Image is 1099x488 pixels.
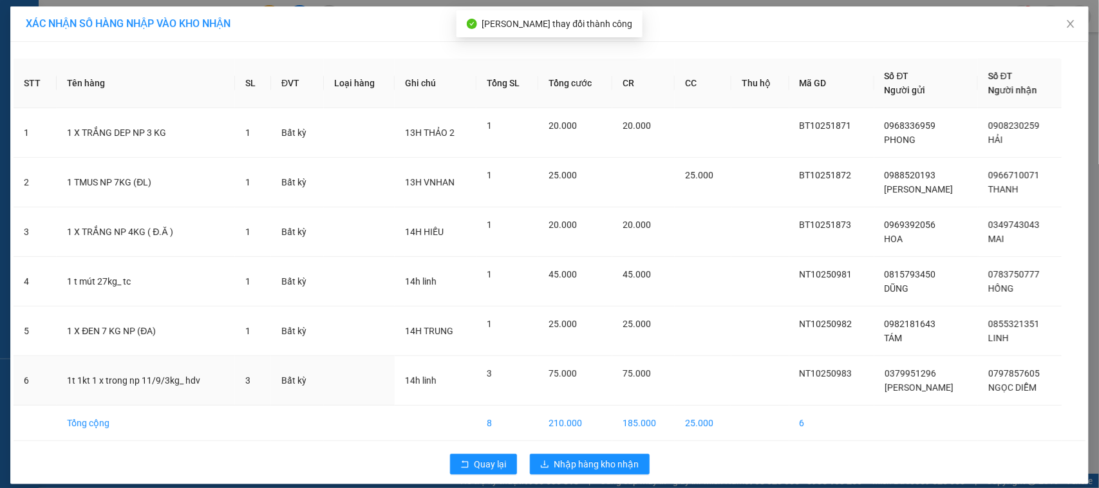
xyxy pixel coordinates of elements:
span: DŨNG [885,283,909,294]
span: HẢI [988,135,1003,145]
th: Ghi chú [395,59,476,108]
td: 1t 1kt 1 x trong np 11/9/3kg_ hdv [57,356,235,406]
span: 25.000 [549,319,577,329]
span: Người nhận [988,85,1037,95]
span: HOA [885,234,903,244]
td: Bất kỳ [271,257,324,306]
th: Tổng SL [476,59,538,108]
th: STT [14,59,57,108]
button: downloadNhập hàng kho nhận [530,454,650,474]
span: [PERSON_NAME] thay đổi thành công [482,19,633,29]
span: close [1066,19,1076,29]
td: 8 [476,406,538,441]
span: 75.000 [549,368,577,379]
td: 4 [14,257,57,306]
button: Close [1053,6,1089,42]
span: 3 [487,368,492,379]
span: download [540,460,549,470]
span: 14H TRUNG [405,326,453,336]
span: 0969392056 [885,220,936,230]
th: CR [612,59,675,108]
span: 20.000 [549,220,577,230]
span: 1 [245,276,250,286]
span: THANH [988,184,1019,194]
span: 0349743043 [988,220,1040,230]
span: [PERSON_NAME] [885,184,953,194]
span: XÁC NHẬN SỐ HÀNG NHẬP VÀO KHO NHẬN [26,17,230,30]
span: rollback [460,460,469,470]
span: 1 [487,220,492,230]
span: Người gửi [885,85,926,95]
td: 25.000 [675,406,731,441]
span: 20.000 [549,120,577,131]
span: NT10250983 [800,368,852,379]
td: 185.000 [612,406,675,441]
span: Quay lại [474,457,507,471]
th: Tổng cước [538,59,612,108]
span: 25.000 [623,319,651,329]
th: CC [675,59,731,108]
td: 1 TMUS NP 7KG (ĐL) [57,158,235,207]
span: BT10251873 [800,220,852,230]
span: 20.000 [623,220,651,230]
td: 2 [14,158,57,207]
button: rollbackQuay lại [450,454,517,474]
span: 45.000 [623,269,651,279]
span: 1 [245,326,250,336]
span: 1 [245,127,250,138]
td: Bất kỳ [271,158,324,207]
span: NT10250981 [800,269,852,279]
td: 6 [789,406,874,441]
span: 0379951296 [885,368,936,379]
span: 0988520193 [885,170,936,180]
span: MAI [988,234,1004,244]
span: 1 [487,170,492,180]
th: Thu hộ [731,59,789,108]
span: 1 [487,269,492,279]
span: 0797857605 [988,368,1040,379]
span: [PERSON_NAME] [885,382,953,393]
td: 1 X ĐEN 7 KG NP (ĐA) [57,306,235,356]
td: Bất kỳ [271,207,324,257]
span: 3 [245,375,250,386]
span: 0982181643 [885,319,936,329]
td: 1 [14,108,57,158]
span: 0815793450 [885,269,936,279]
th: ĐVT [271,59,324,108]
span: 1 [487,120,492,131]
td: Bất kỳ [271,356,324,406]
span: 0908230259 [988,120,1040,131]
th: Loại hàng [324,59,395,108]
th: SL [235,59,271,108]
span: 25.000 [549,170,577,180]
td: Bất kỳ [271,108,324,158]
td: 1 X TRẮNG DEP NP 3 KG [57,108,235,158]
span: NGỌC DIỄM [988,382,1037,393]
th: Mã GD [789,59,874,108]
span: 14H HIẾU [405,227,444,237]
span: 13H VNHAN [405,177,455,187]
span: 1 [487,319,492,329]
th: Tên hàng [57,59,235,108]
span: 0968336959 [885,120,936,131]
span: 20.000 [623,120,651,131]
span: 14h linh [405,276,437,286]
span: 25.000 [685,170,713,180]
span: Số ĐT [988,71,1013,81]
span: NT10250982 [800,319,852,329]
span: 75.000 [623,368,651,379]
span: 0855321351 [988,319,1040,329]
td: 210.000 [538,406,612,441]
span: 0966710071 [988,170,1040,180]
span: 1 [245,227,250,237]
span: LINH [988,333,1009,343]
span: TÁM [885,333,903,343]
span: PHONG [885,135,916,145]
span: 1 [245,177,250,187]
td: 5 [14,306,57,356]
td: Bất kỳ [271,306,324,356]
td: 1 X TRẮNG NP 4KG ( Đ.Ă ) [57,207,235,257]
span: BT10251872 [800,170,852,180]
td: 1 t mút 27kg_ tc [57,257,235,306]
span: Số ĐT [885,71,909,81]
